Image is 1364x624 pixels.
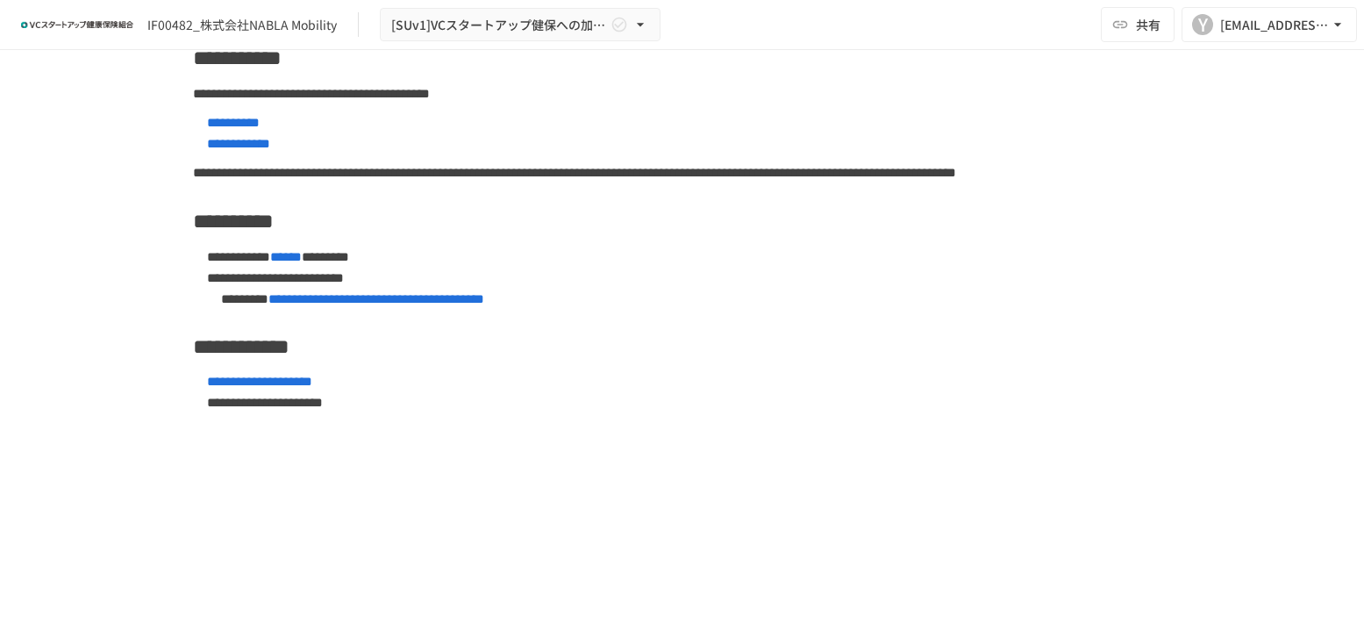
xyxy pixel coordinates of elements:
[1101,7,1175,42] button: 共有
[1192,14,1213,35] div: Y
[1220,14,1329,36] div: [EMAIL_ADDRESS][DOMAIN_NAME]
[380,8,661,42] button: [SUv1]VCスタートアップ健保への加入申請手続き
[147,16,337,34] div: IF00482_株式会社NABLA Mobility
[1182,7,1357,42] button: Y[EMAIL_ADDRESS][DOMAIN_NAME]
[391,14,607,36] span: [SUv1]VCスタートアップ健保への加入申請手続き
[1136,15,1160,34] span: 共有
[21,11,133,39] img: ZDfHsVrhrXUoWEWGWYf8C4Fv4dEjYTEDCNvmL73B7ox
